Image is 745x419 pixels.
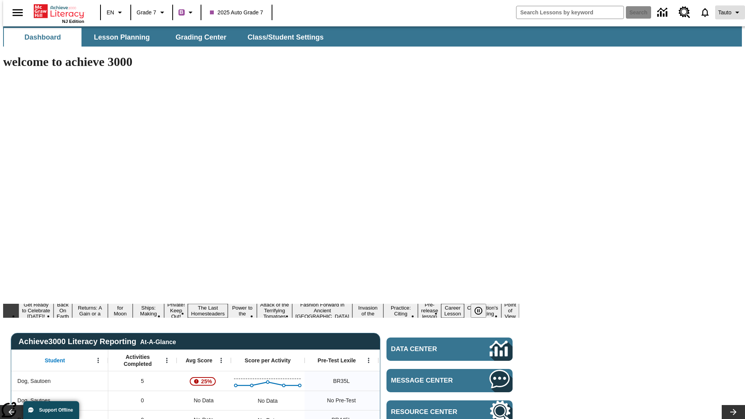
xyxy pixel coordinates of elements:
[162,28,240,47] button: Grading Center
[190,393,217,409] span: No Data
[378,391,452,410] div: No Data, Dog, Sautoes
[23,401,79,419] button: Support Offline
[471,304,494,318] div: Pause
[54,301,72,320] button: Slide 2 Back On Earth
[386,338,513,361] a: Data Center
[210,9,263,17] span: 2025 Auto Grade 7
[141,377,144,385] span: 5
[103,5,128,19] button: Language: EN, Select a language
[418,301,441,320] button: Slide 13 Pre-release lesson
[292,301,352,320] button: Slide 10 Fashion Forward in Ancient Rome
[333,377,350,385] span: Beginning reader 35 Lexile, Dog, Sautoen
[352,298,383,324] button: Slide 11 The Invasion of the Free CD
[34,3,84,19] a: Home
[245,357,291,364] span: Score per Activity
[257,301,292,320] button: Slide 9 Attack of the Terrifying Tomatoes
[83,28,161,47] button: Lesson Planning
[141,396,144,405] span: 0
[3,55,519,69] h1: welcome to achieve 3000
[722,405,745,419] button: Lesson carousel, Next
[140,337,176,346] div: At-A-Glance
[363,355,374,366] button: Open Menu
[653,2,674,23] a: Data Center
[175,33,226,42] span: Grading Center
[391,408,466,416] span: Resource Center
[674,2,695,23] a: Resource Center, Will open in new tab
[108,298,133,324] button: Slide 4 Time for Moon Rules?
[62,19,84,24] span: NJ Edition
[516,6,624,19] input: search field
[94,33,150,42] span: Lesson Planning
[133,298,164,324] button: Slide 5 Cruise Ships: Making Waves
[45,357,65,364] span: Student
[39,407,73,413] span: Support Offline
[180,7,184,17] span: B
[215,355,227,366] button: Open Menu
[391,377,466,384] span: Message Center
[177,391,231,410] div: No Data, Dog, Sautoes
[248,33,324,42] span: Class/Student Settings
[718,9,731,17] span: Tauto
[378,371,452,391] div: 35 Lexile, ER, Based on the Lexile Reading measure, student is an Emerging Reader (ER) and will h...
[464,298,501,324] button: Slide 15 The Constitution's Balancing Act
[695,2,715,23] a: Notifications
[254,393,281,409] div: No Data, Dog, Sautoes
[108,371,177,391] div: 5, Dog, Sautoen
[112,353,163,367] span: Activities Completed
[391,345,464,353] span: Data Center
[185,357,212,364] span: Avg Score
[327,396,356,405] span: No Pre-Test, Dog, Sautoes
[164,301,188,320] button: Slide 6 Private! Keep Out!
[715,5,745,19] button: Profile/Settings
[137,9,156,17] span: Grade 7
[19,301,54,320] button: Slide 1 Get Ready to Celebrate Juneteenth!
[175,5,198,19] button: Boost Class color is purple. Change class color
[198,374,215,388] span: 25%
[228,298,257,324] button: Slide 8 Solar Power to the People
[241,28,330,47] button: Class/Student Settings
[3,28,331,47] div: SubNavbar
[17,396,50,405] span: Dog, Sautoes
[6,1,29,24] button: Open side menu
[188,304,228,318] button: Slide 7 The Last Homesteaders
[386,369,513,392] a: Message Center
[318,357,356,364] span: Pre-Test Lexile
[177,371,231,391] div: , 25%, Attention! This student's Average First Try Score of 25% is below 65%, Dog, Sautoen
[108,391,177,410] div: 0, Dog, Sautoes
[383,298,418,324] button: Slide 12 Mixed Practice: Citing Evidence
[471,304,486,318] button: Pause
[161,355,173,366] button: Open Menu
[3,26,742,47] div: SubNavbar
[17,377,51,385] span: Dog, Sautoen
[107,9,114,17] span: EN
[34,3,84,24] div: Home
[133,5,170,19] button: Grade: Grade 7, Select a grade
[24,33,61,42] span: Dashboard
[72,298,108,324] button: Slide 3 Free Returns: A Gain or a Drain?
[4,28,81,47] button: Dashboard
[441,304,464,318] button: Slide 14 Career Lesson
[19,337,176,346] span: Achieve3000 Literacy Reporting
[501,301,519,320] button: Slide 16 Point of View
[92,355,104,366] button: Open Menu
